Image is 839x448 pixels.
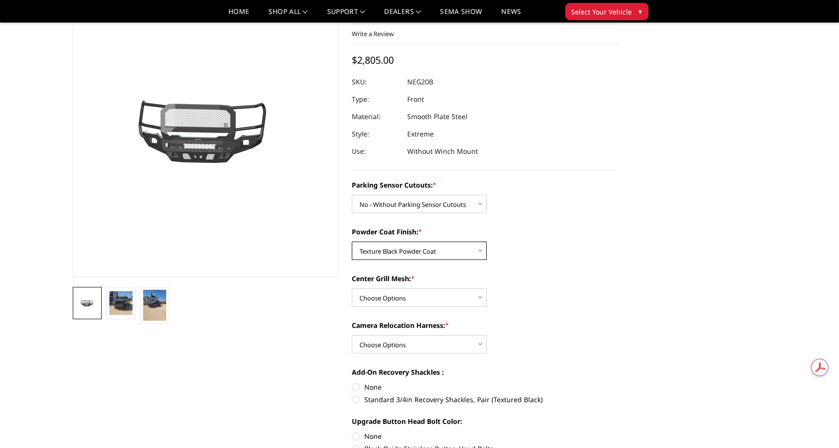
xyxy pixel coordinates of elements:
[352,108,400,125] dt: Material:
[352,367,618,377] label: Add-On Recovery Shackles :
[76,298,99,309] img: 2020-2023 GMC 2500-3500 - Freedom Series - Extreme Front Bumper
[352,227,618,237] label: Powder Coat Finish:
[352,180,618,190] label: Parking Sensor Cutouts:
[407,91,424,108] dd: Front
[228,8,249,22] a: Home
[352,73,400,91] dt: SKU:
[385,8,421,22] a: Dealers
[352,394,618,405] label: Standard 3/4in Recovery Shackles, Pair (Textured Black)
[565,3,649,20] button: Select Your Vehicle
[352,125,400,143] dt: Style:
[352,143,400,160] dt: Use:
[407,143,478,160] dd: Without Winch Mount
[269,8,308,22] a: shop all
[327,8,365,22] a: Support
[501,8,521,22] a: News
[639,6,642,16] span: ▾
[791,402,839,448] iframe: Chat Widget
[352,54,394,67] span: $2,805.00
[440,8,482,22] a: SEMA Show
[407,125,434,143] dd: Extreme
[352,273,618,284] label: Center Grill Mesh:
[352,416,618,426] label: Upgrade Button Head Bolt Color:
[572,7,632,17] span: Select Your Vehicle
[109,291,133,314] img: 2020-2023 GMC 2500-3500 - Freedom Series - Extreme Front Bumper
[407,108,467,125] dd: Smooth Plate Steel
[352,29,394,38] a: Write a Review
[143,290,166,321] img: 2020-2023 GMC 2500-3500 - Freedom Series - Extreme Front Bumper
[352,320,618,330] label: Camera Relocation Harness:
[352,382,618,392] label: None
[352,91,400,108] dt: Type:
[352,431,618,441] label: None
[407,73,433,91] dd: NEG20B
